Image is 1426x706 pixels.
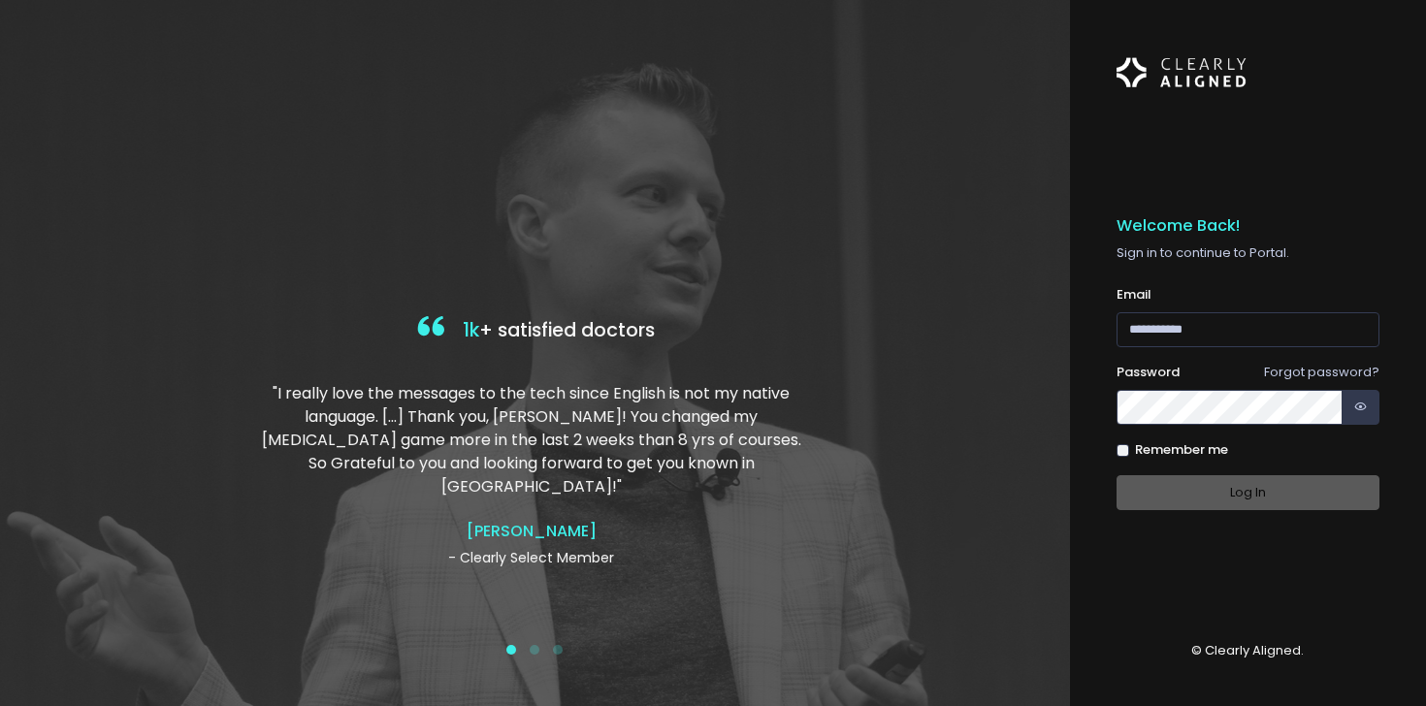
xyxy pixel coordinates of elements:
[255,311,815,351] h4: + satisfied doctors
[255,522,809,540] h4: [PERSON_NAME]
[1117,285,1151,305] label: Email
[1117,641,1380,660] p: © Clearly Aligned.
[1117,363,1180,382] label: Password
[463,317,479,343] span: 1k
[1264,363,1379,381] a: Forgot password?
[1135,440,1228,460] label: Remember me
[1117,47,1247,99] img: Logo Horizontal
[255,548,809,568] p: - Clearly Select Member
[1117,243,1380,263] p: Sign in to continue to Portal.
[1117,216,1380,236] h5: Welcome Back!
[255,382,809,498] p: "I really love the messages to the tech since English is not my native language. […] Thank you, [...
